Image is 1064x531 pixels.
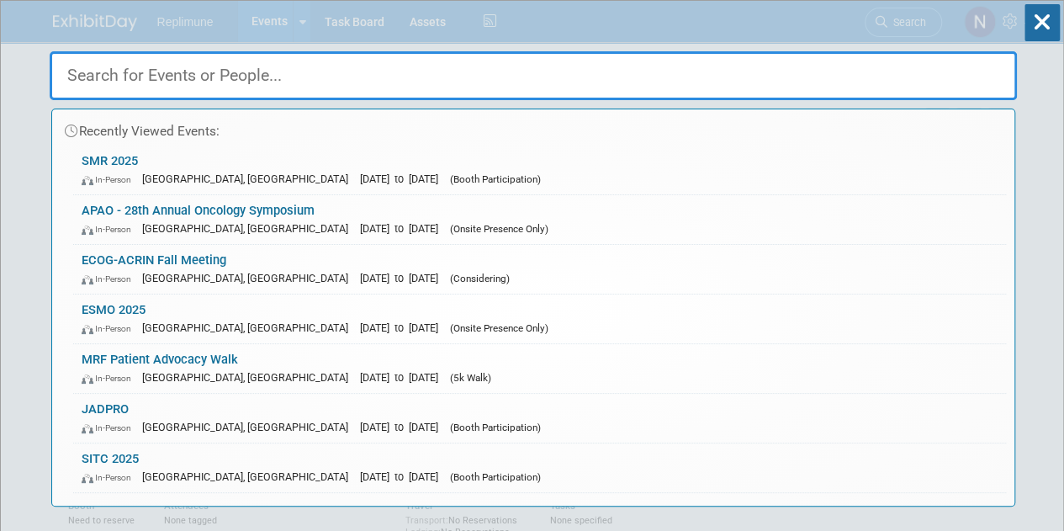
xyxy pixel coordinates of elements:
a: ESMO 2025 In-Person [GEOGRAPHIC_DATA], [GEOGRAPHIC_DATA] [DATE] to [DATE] (Onsite Presence Only) [73,295,1006,343]
span: (Considering) [450,273,510,284]
span: In-Person [82,174,139,185]
span: In-Person [82,373,139,384]
a: JADPRO In-Person [GEOGRAPHIC_DATA], [GEOGRAPHIC_DATA] [DATE] to [DATE] (Booth Participation) [73,394,1006,443]
span: [GEOGRAPHIC_DATA], [GEOGRAPHIC_DATA] [142,470,357,483]
span: [GEOGRAPHIC_DATA], [GEOGRAPHIC_DATA] [142,321,357,334]
a: SITC 2025 In-Person [GEOGRAPHIC_DATA], [GEOGRAPHIC_DATA] [DATE] to [DATE] (Booth Participation) [73,443,1006,492]
input: Search for Events or People... [50,51,1017,100]
span: [DATE] to [DATE] [360,272,447,284]
span: (Onsite Presence Only) [450,223,548,235]
span: (Onsite Presence Only) [450,322,548,334]
span: [GEOGRAPHIC_DATA], [GEOGRAPHIC_DATA] [142,371,357,384]
span: (5k Walk) [450,372,491,384]
span: In-Person [82,422,139,433]
span: In-Person [82,323,139,334]
span: [DATE] to [DATE] [360,421,447,433]
span: [DATE] to [DATE] [360,222,447,235]
span: In-Person [82,273,139,284]
a: ECOG-ACRIN Fall Meeting In-Person [GEOGRAPHIC_DATA], [GEOGRAPHIC_DATA] [DATE] to [DATE] (Consider... [73,245,1006,294]
span: In-Person [82,472,139,483]
span: (Booth Participation) [450,173,541,185]
span: [DATE] to [DATE] [360,173,447,185]
div: Recently Viewed Events: [61,109,1006,146]
span: [GEOGRAPHIC_DATA], [GEOGRAPHIC_DATA] [142,173,357,185]
span: (Booth Participation) [450,422,541,433]
a: MRF Patient Advocacy Walk In-Person [GEOGRAPHIC_DATA], [GEOGRAPHIC_DATA] [DATE] to [DATE] (5k Walk) [73,344,1006,393]
span: (Booth Participation) [450,471,541,483]
span: [GEOGRAPHIC_DATA], [GEOGRAPHIC_DATA] [142,222,357,235]
span: [DATE] to [DATE] [360,470,447,483]
span: [DATE] to [DATE] [360,371,447,384]
span: In-Person [82,224,139,235]
span: [GEOGRAPHIC_DATA], [GEOGRAPHIC_DATA] [142,272,357,284]
span: [DATE] to [DATE] [360,321,447,334]
a: APAO - 28th Annual Oncology Symposium In-Person [GEOGRAPHIC_DATA], [GEOGRAPHIC_DATA] [DATE] to [D... [73,195,1006,244]
span: [GEOGRAPHIC_DATA], [GEOGRAPHIC_DATA] [142,421,357,433]
a: SMR 2025 In-Person [GEOGRAPHIC_DATA], [GEOGRAPHIC_DATA] [DATE] to [DATE] (Booth Participation) [73,146,1006,194]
